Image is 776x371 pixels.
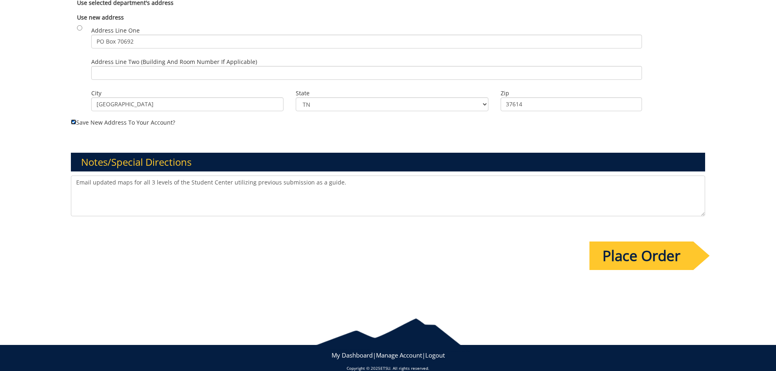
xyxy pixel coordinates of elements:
[77,13,124,21] b: Use new address
[91,97,284,111] input: City
[71,153,706,171] h3: Notes/Special Directions
[332,351,373,359] a: My Dashboard
[380,365,390,371] a: ETSU
[589,241,693,270] input: Place Order
[91,58,642,80] label: Address Line Two (Building and Room Number if applicable)
[91,26,642,48] label: Address Line One
[376,351,422,359] a: Manage Account
[91,89,284,97] label: City
[425,351,445,359] a: Logout
[91,66,642,80] input: Address Line Two (Building and Room Number if applicable)
[501,97,642,111] input: Zip
[91,35,642,48] input: Address Line One
[501,89,642,97] label: Zip
[71,119,76,125] input: Save new address to your account?
[296,89,488,97] label: State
